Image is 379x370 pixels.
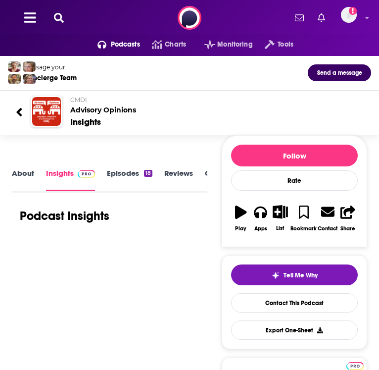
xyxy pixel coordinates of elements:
img: Advisory Opinions [32,97,61,126]
span: Tools [278,38,293,52]
img: Jules Profile [23,61,36,72]
img: Podchaser - Follow, Share and Rate Podcasts [178,6,201,30]
img: Sydney Profile [8,61,21,72]
span: Podcasts [111,38,140,52]
img: Podchaser Pro [78,170,95,178]
a: About [12,168,34,191]
button: open menu [86,37,140,53]
button: open menu [253,37,293,53]
div: Concierge Team [24,74,77,82]
a: InsightsPodchaser Pro [46,168,95,191]
button: Apps [251,199,271,238]
div: 18 [144,170,152,177]
h1: Podcast Insights [20,209,109,223]
a: Show notifications dropdown [314,9,329,26]
a: Reviews [164,168,193,191]
a: Pro website [346,361,364,370]
button: Follow [231,145,358,166]
img: Barbara Profile [23,74,36,84]
button: Send a message [308,64,371,81]
button: Export One-Sheet [231,320,358,340]
img: Podchaser Pro [346,362,364,370]
span: Tell Me Why [284,271,318,279]
button: open menu [192,37,253,53]
div: Apps [254,225,267,232]
a: Contact This Podcast [231,293,358,313]
div: List [276,225,284,231]
button: Play [231,199,251,238]
a: Credits [205,168,231,191]
svg: Add a profile image [349,7,357,15]
a: Logged in as paigerusher [341,7,363,29]
div: Share [340,225,355,232]
span: CMDI [70,96,87,104]
button: tell me why sparkleTell Me Why [231,264,358,285]
span: Charts [165,38,186,52]
img: User Profile [341,7,357,23]
button: Bookmark [290,199,317,238]
a: Show notifications dropdown [291,9,308,26]
img: Jon Profile [8,74,21,84]
div: Contact [318,225,337,232]
button: Share [338,199,358,238]
span: Monitoring [217,38,252,52]
img: tell me why sparkle [272,271,280,279]
div: Insights [70,116,101,127]
a: Charts [140,37,186,53]
a: Contact [317,199,338,238]
h2: Advisory Opinions [70,96,363,114]
div: Message your [24,63,77,71]
a: Episodes18 [107,168,152,191]
div: Rate [231,170,358,191]
span: Logged in as paigerusher [341,7,357,23]
div: Bookmark [290,225,317,232]
div: Play [235,225,246,232]
button: List [271,199,290,237]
